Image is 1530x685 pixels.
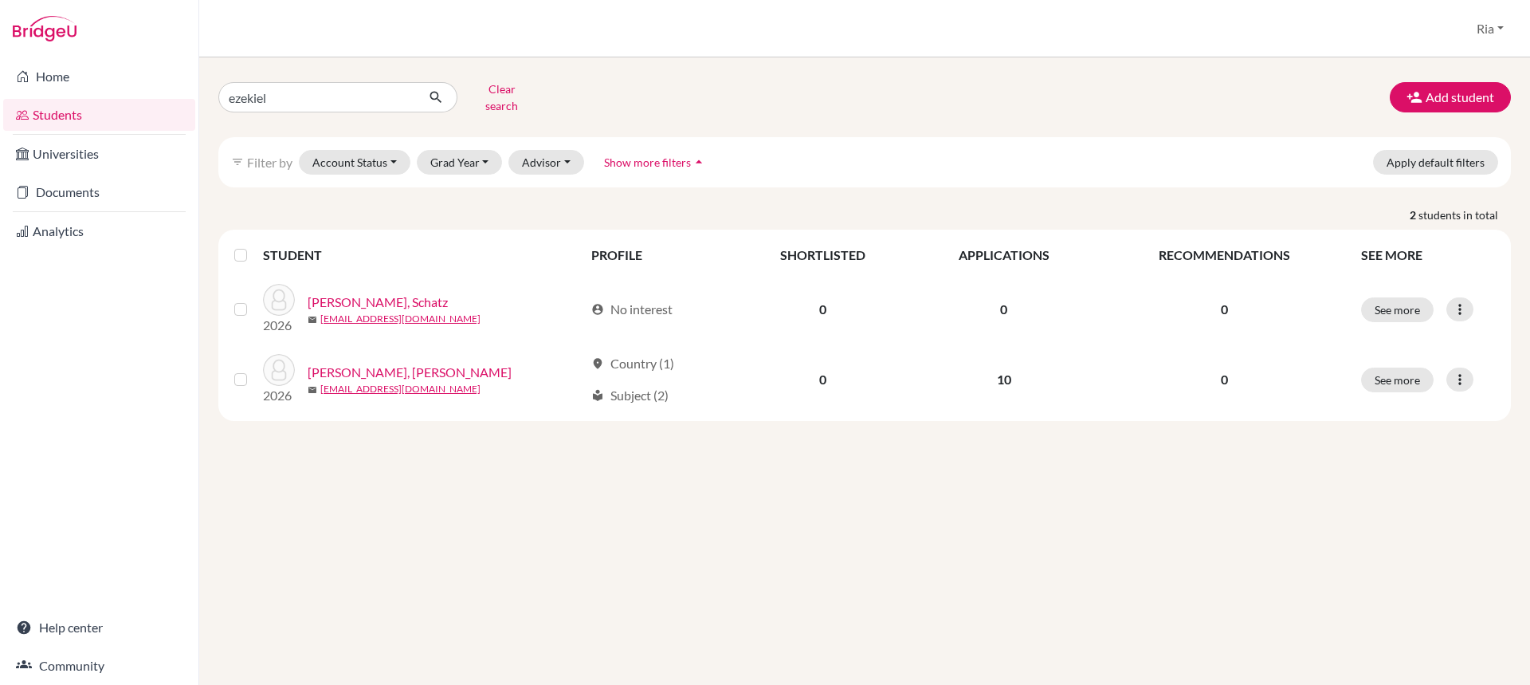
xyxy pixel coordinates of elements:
a: Documents [3,176,195,208]
button: Grad Year [417,150,503,175]
input: Find student by name... [218,82,416,112]
button: Account Status [299,150,410,175]
td: 0 [735,344,911,415]
button: See more [1361,368,1434,392]
img: Shawn Wondo, Ezekiel [263,354,295,386]
p: 0 [1107,370,1342,389]
a: Help center [3,612,195,644]
img: Ezekiel Girsang, Schatz [263,284,295,316]
span: students in total [1418,207,1511,223]
span: mail [308,385,317,395]
button: Ria [1469,14,1511,44]
button: Add student [1390,82,1511,112]
a: [PERSON_NAME], Schatz [308,293,448,312]
i: arrow_drop_up [691,154,707,170]
button: Apply default filters [1373,150,1498,175]
i: filter_list [231,156,244,168]
div: No interest [591,300,673,319]
button: Advisor [508,150,584,175]
img: Bridge-U [13,16,76,41]
a: Students [3,99,195,131]
span: Show more filters [604,156,691,169]
div: Country (1) [591,354,674,373]
th: RECOMMENDATIONS [1097,236,1351,274]
span: account_circle [591,303,604,316]
a: [PERSON_NAME], [PERSON_NAME] [308,363,512,382]
a: Universities [3,138,195,170]
th: PROFILE [582,236,735,274]
span: local_library [591,389,604,402]
p: 2026 [263,316,295,335]
th: STUDENT [263,236,582,274]
th: SHORTLISTED [735,236,911,274]
span: Filter by [247,155,292,170]
strong: 2 [1410,207,1418,223]
a: Analytics [3,215,195,247]
span: location_on [591,357,604,370]
a: Community [3,650,195,682]
button: Show more filtersarrow_drop_up [590,150,720,175]
button: Clear search [457,77,546,118]
a: Home [3,61,195,93]
td: 0 [911,274,1096,344]
button: See more [1361,297,1434,322]
p: 0 [1107,300,1342,319]
th: APPLICATIONS [911,236,1096,274]
a: [EMAIL_ADDRESS][DOMAIN_NAME] [320,382,481,396]
th: SEE MORE [1351,236,1504,274]
div: Subject (2) [591,386,669,405]
p: 2026 [263,386,295,405]
span: mail [308,315,317,325]
td: 10 [911,344,1096,415]
a: [EMAIL_ADDRESS][DOMAIN_NAME] [320,312,481,326]
td: 0 [735,274,911,344]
